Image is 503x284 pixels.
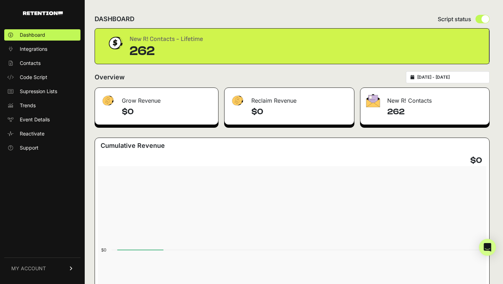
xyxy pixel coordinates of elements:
span: Dashboard [20,31,45,38]
img: Retention.com [23,11,63,15]
h4: $0 [251,106,348,117]
a: Contacts [4,58,80,69]
h4: 262 [387,106,484,117]
span: Reactivate [20,130,44,137]
div: New R! Contacts [360,88,489,109]
a: MY ACCOUNT [4,258,80,279]
a: Integrations [4,43,80,55]
h2: Overview [95,72,125,82]
img: dollar-coin-05c43ed7efb7bc0c12610022525b4bbbb207c7efeef5aecc26f025e68dcafac9.png [106,34,124,52]
span: Code Script [20,74,47,81]
a: Reactivate [4,128,80,139]
div: Open Intercom Messenger [479,239,496,256]
div: Reclaim Revenue [224,88,354,109]
a: Support [4,142,80,153]
img: fa-envelope-19ae18322b30453b285274b1b8af3d052b27d846a4fbe8435d1a52b978f639a2.png [366,94,380,107]
a: Trends [4,100,80,111]
span: Script status [438,15,471,23]
img: fa-dollar-13500eef13a19c4ab2b9ed9ad552e47b0d9fc28b02b83b90ba0e00f96d6372e9.png [101,94,115,108]
span: Event Details [20,116,50,123]
span: Supression Lists [20,88,57,95]
div: Grow Revenue [95,88,218,109]
h2: DASHBOARD [95,14,134,24]
img: fa-dollar-13500eef13a19c4ab2b9ed9ad552e47b0d9fc28b02b83b90ba0e00f96d6372e9.png [230,94,244,108]
a: Supression Lists [4,86,80,97]
a: Event Details [4,114,80,125]
a: Dashboard [4,29,80,41]
a: Code Script [4,72,80,83]
h4: $0 [122,106,212,117]
div: 262 [130,44,203,58]
span: Support [20,144,38,151]
h4: $0 [470,155,482,166]
h3: Cumulative Revenue [101,141,165,151]
span: MY ACCOUNT [11,265,46,272]
div: New R! Contacts - Lifetime [130,34,203,44]
span: Trends [20,102,36,109]
text: $0 [101,247,106,253]
span: Contacts [20,60,41,67]
span: Integrations [20,46,47,53]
